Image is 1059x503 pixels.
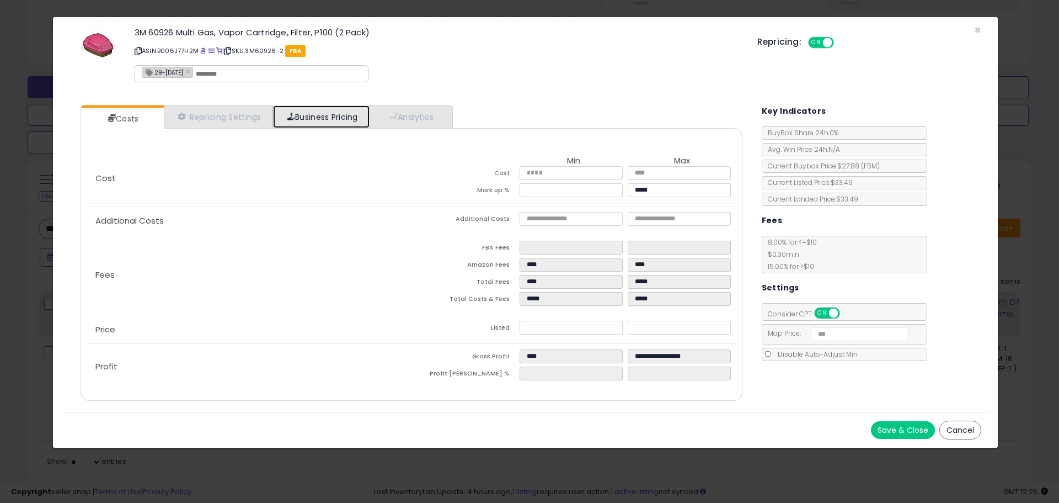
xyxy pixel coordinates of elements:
span: $27.88 [837,161,880,171]
h3: 3M 60926 Multi Gas, Vapor Cartridge, Filter, P100 (2 Pack) [135,28,741,36]
td: Mark up % [411,183,520,200]
span: Disable Auto-Adjust Min [772,350,858,359]
h5: Fees [762,214,783,227]
span: Map Price: [762,329,910,338]
td: Additional Costs [411,212,520,229]
a: × [186,66,192,76]
span: Consider CPT: [762,309,854,319]
p: Additional Costs [87,216,411,225]
td: Listed [411,321,520,338]
a: Your listing only [216,46,222,55]
p: Fees [87,271,411,279]
td: Profit [PERSON_NAME] % [411,367,520,384]
a: BuyBox page [200,46,206,55]
span: $0.30 min [762,250,799,259]
span: Current Landed Price: $33.49 [762,194,858,204]
p: Profit [87,362,411,371]
td: Total Costs & Fees [411,292,520,309]
span: Current Listed Price: $33.49 [762,178,853,187]
td: Cost [411,166,520,183]
h5: Repricing: [757,38,801,46]
td: Gross Profit [411,350,520,367]
th: Max [628,156,736,166]
span: OFF [838,309,855,318]
span: 8.00 % for <= $10 [762,237,817,271]
span: ON [815,309,829,318]
span: OFF [832,38,850,47]
h5: Settings [762,281,799,295]
span: FBA [285,45,306,57]
a: Repricing Settings [164,105,273,128]
a: All offer listings [208,46,215,55]
a: Business Pricing [273,105,370,128]
td: Total Fees [411,275,520,292]
p: Cost [87,174,411,183]
button: Save & Close [871,421,935,439]
h5: Key Indicators [762,104,826,118]
p: Price [87,325,411,334]
span: BuyBox Share 24h: 0% [762,128,838,137]
span: ( FBM ) [861,161,880,171]
td: FBA Fees [411,241,520,258]
button: Cancel [939,421,981,440]
span: × [974,22,981,38]
span: 29-[DATE] [142,67,183,77]
img: 41eMfxqhVDL._SL60_.jpg [82,28,115,61]
span: Avg. Win Price 24h: N/A [762,145,840,154]
span: Current Buybox Price: [762,161,880,171]
a: Costs [81,108,163,130]
p: ASIN: B006J77H2M | SKU: 3M60926-2 [135,42,741,60]
a: Analytics [370,105,451,128]
span: ON [809,38,823,47]
th: Min [520,156,628,166]
span: 15.00 % for > $10 [762,262,814,271]
td: Amazon Fees [411,258,520,275]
